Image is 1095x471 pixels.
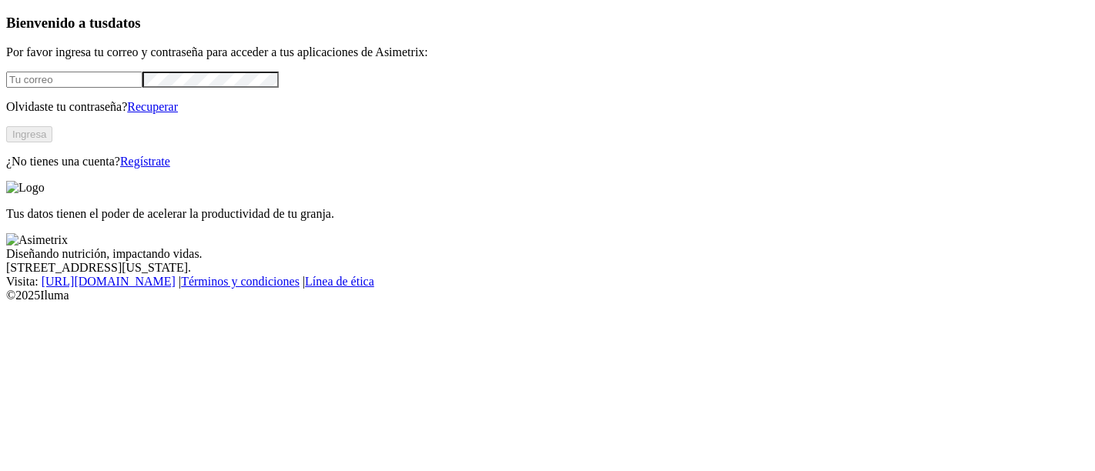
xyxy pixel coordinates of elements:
p: Tus datos tienen el poder de acelerar la productividad de tu granja. [6,207,1089,221]
button: Ingresa [6,126,52,142]
span: datos [108,15,141,31]
a: Línea de ética [305,275,374,288]
input: Tu correo [6,72,142,88]
p: Por favor ingresa tu correo y contraseña para acceder a tus aplicaciones de Asimetrix: [6,45,1089,59]
p: ¿No tienes una cuenta? [6,155,1089,169]
div: [STREET_ADDRESS][US_STATE]. [6,261,1089,275]
div: Diseñando nutrición, impactando vidas. [6,247,1089,261]
img: Logo [6,181,45,195]
a: Regístrate [120,155,170,168]
a: [URL][DOMAIN_NAME] [42,275,176,288]
h3: Bienvenido a tus [6,15,1089,32]
a: Recuperar [127,100,178,113]
div: Visita : | | [6,275,1089,289]
img: Asimetrix [6,233,68,247]
p: Olvidaste tu contraseña? [6,100,1089,114]
a: Términos y condiciones [181,275,300,288]
div: © 2025 Iluma [6,289,1089,302]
